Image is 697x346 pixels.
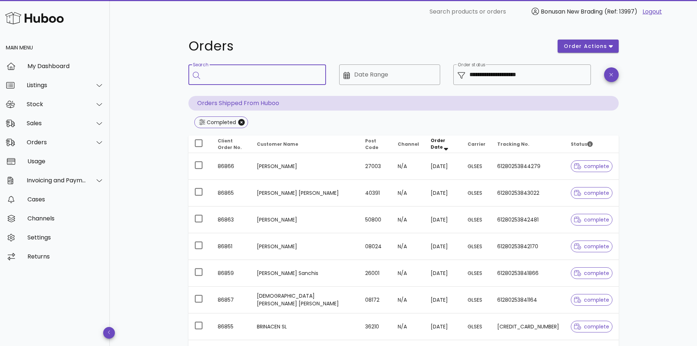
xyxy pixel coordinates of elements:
[497,141,529,147] span: Tracking No.
[574,271,610,276] span: complete
[359,233,391,260] td: 08024
[565,135,619,153] th: Status
[359,287,391,313] td: 08172
[27,63,104,70] div: My Dashboard
[251,180,359,207] td: [PERSON_NAME] [PERSON_NAME]
[193,62,208,68] label: Search
[558,40,618,53] button: order actions
[392,287,425,313] td: N/A
[212,153,251,180] td: 86866
[359,260,391,287] td: 26001
[205,119,236,126] div: Completed
[251,207,359,233] td: [PERSON_NAME]
[212,180,251,207] td: 86865
[491,313,565,340] td: [CREDIT_CARD_NUMBER]
[27,196,104,203] div: Cases
[212,287,251,313] td: 86857
[491,153,565,180] td: 61280253844279
[392,233,425,260] td: N/A
[462,180,491,207] td: GLSES
[359,180,391,207] td: 40391
[251,287,359,313] td: [DEMOGRAPHIC_DATA][PERSON_NAME] [PERSON_NAME]
[251,260,359,287] td: [PERSON_NAME] Sanchis
[251,153,359,180] td: [PERSON_NAME]
[425,260,462,287] td: [DATE]
[27,139,86,146] div: Orders
[27,120,86,127] div: Sales
[425,135,462,153] th: Order Date: Sorted descending. Activate to remove sorting.
[462,260,491,287] td: GLSES
[251,135,359,153] th: Customer Name
[425,153,462,180] td: [DATE]
[251,313,359,340] td: BRINACEN SL
[563,42,607,50] span: order actions
[359,153,391,180] td: 27003
[491,180,565,207] td: 61280253843022
[365,138,378,150] span: Post Code
[462,313,491,340] td: GLSES
[425,207,462,233] td: [DATE]
[491,287,565,313] td: 61280253841164
[359,135,391,153] th: Post Code
[574,217,610,222] span: complete
[27,253,104,260] div: Returns
[574,324,610,329] span: complete
[458,62,485,68] label: Order status
[359,207,391,233] td: 50800
[392,153,425,180] td: N/A
[462,233,491,260] td: GLSES
[491,260,565,287] td: 61280253841866
[392,260,425,287] td: N/A
[392,207,425,233] td: N/A
[392,135,425,153] th: Channel
[468,141,486,147] span: Carrier
[425,180,462,207] td: [DATE]
[27,177,86,184] div: Invoicing and Payments
[188,96,619,111] p: Orders Shipped From Huboo
[491,135,565,153] th: Tracking No.
[5,10,64,26] img: Huboo Logo
[238,119,245,126] button: Close
[212,313,251,340] td: 86855
[462,207,491,233] td: GLSES
[425,313,462,340] td: [DATE]
[604,7,637,16] span: (Ref: 13997)
[392,313,425,340] td: N/A
[27,215,104,222] div: Channels
[27,234,104,241] div: Settings
[398,141,419,147] span: Channel
[359,313,391,340] td: 36210
[574,244,610,249] span: complete
[574,190,610,196] span: complete
[212,207,251,233] td: 86863
[212,233,251,260] td: 86861
[541,7,603,16] span: Bonusan New Brading
[462,135,491,153] th: Carrier
[212,135,251,153] th: Client Order No.
[392,180,425,207] td: N/A
[425,287,462,313] td: [DATE]
[251,233,359,260] td: [PERSON_NAME]
[27,158,104,165] div: Usage
[462,287,491,313] td: GLSES
[431,137,445,150] span: Order Date
[491,207,565,233] td: 61280253842481
[574,297,610,302] span: complete
[188,40,549,53] h1: Orders
[27,82,86,89] div: Listings
[574,164,610,169] span: complete
[462,153,491,180] td: GLSES
[571,141,593,147] span: Status
[212,260,251,287] td: 86859
[425,233,462,260] td: [DATE]
[218,138,242,150] span: Client Order No.
[27,101,86,108] div: Stock
[257,141,298,147] span: Customer Name
[642,7,662,16] a: Logout
[491,233,565,260] td: 61280253842170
